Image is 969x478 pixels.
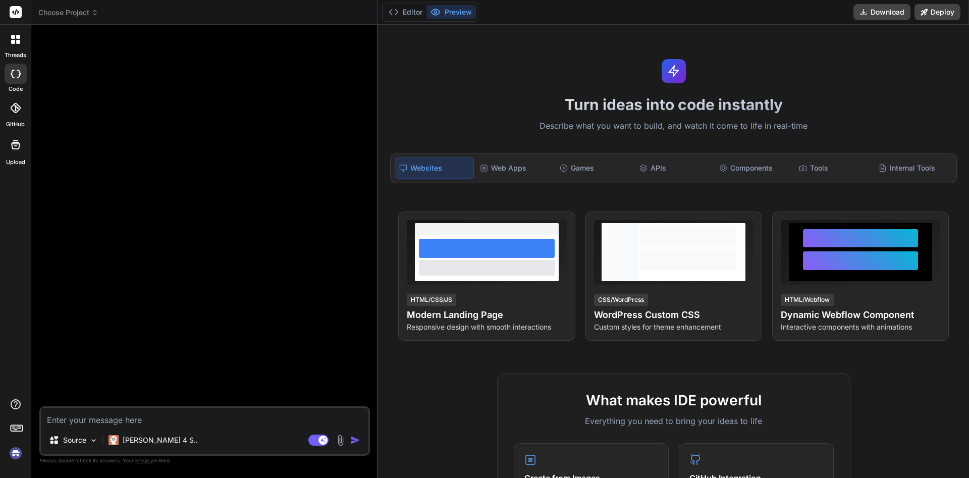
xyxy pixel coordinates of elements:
p: Interactive components with animations [781,322,940,332]
div: HTML/CSS/JS [407,294,456,306]
label: code [9,85,23,93]
img: attachment [335,435,346,446]
button: Deploy [914,4,960,20]
button: Preview [426,5,476,19]
div: Tools [795,157,873,179]
h4: Modern Landing Page [407,308,566,322]
p: Always double-check its answers. Your in Bind [39,456,370,465]
img: Pick Models [89,436,98,445]
div: Games [556,157,633,179]
div: Components [715,157,793,179]
p: Everything you need to bring your ideas to life [514,415,834,427]
img: signin [7,445,24,462]
img: Claude 4 Sonnet [109,435,119,445]
p: Responsive design with smooth interactions [407,322,566,332]
div: HTML/Webflow [781,294,834,306]
p: Describe what you want to build, and watch it come to life in real-time [384,120,963,133]
div: Websites [395,157,473,179]
p: Source [63,435,86,445]
label: Upload [6,158,25,167]
div: Web Apps [476,157,554,179]
div: CSS/WordPress [594,294,648,306]
h4: Dynamic Webflow Component [781,308,940,322]
label: threads [5,51,26,60]
h4: WordPress Custom CSS [594,308,753,322]
div: APIs [635,157,713,179]
div: Internal Tools [875,157,952,179]
img: icon [350,435,360,445]
p: [PERSON_NAME] 4 S.. [123,435,198,445]
span: privacy [135,457,153,463]
h1: Turn ideas into code instantly [384,95,963,114]
button: Editor [385,5,426,19]
label: GitHub [6,120,25,129]
span: Choose Project [38,8,98,18]
p: Custom styles for theme enhancement [594,322,753,332]
h2: What makes IDE powerful [514,390,834,411]
button: Download [853,4,910,20]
